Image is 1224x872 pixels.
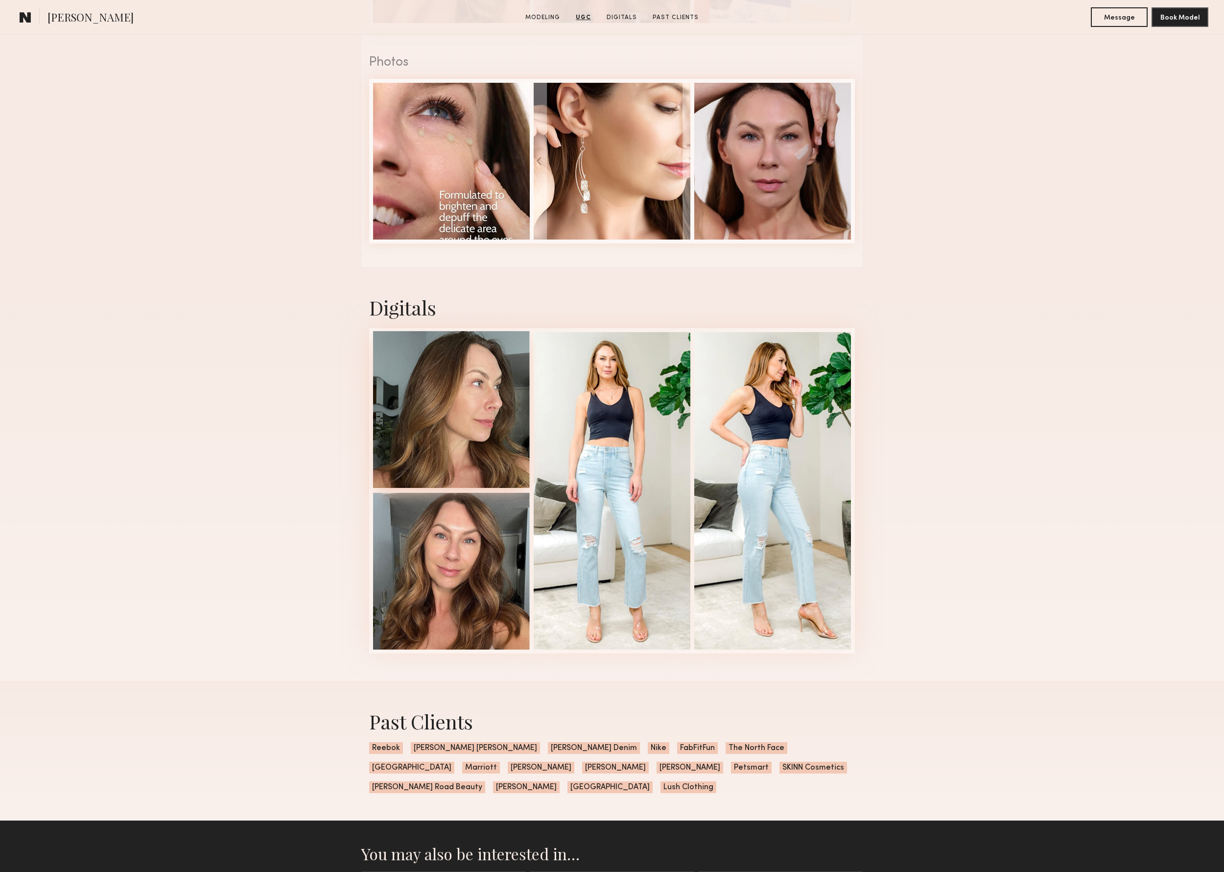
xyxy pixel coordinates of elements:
a: Past Clients [649,13,703,22]
span: SKINN Cosmetics [779,762,847,774]
span: [PERSON_NAME] [582,762,649,774]
div: Photos [369,56,855,69]
span: [PERSON_NAME] Road Beauty [369,781,485,793]
a: Modeling [521,13,564,22]
span: Nike [648,742,669,754]
span: [PERSON_NAME] [657,762,723,774]
button: Message [1091,7,1148,27]
a: UGC [572,13,595,22]
a: Digitals [603,13,641,22]
span: [PERSON_NAME] [493,781,560,793]
button: Book Model [1152,7,1208,27]
span: Reebok [369,742,403,754]
span: [PERSON_NAME] Denim [548,742,640,754]
div: Past Clients [369,708,855,734]
div: Digitals [369,294,855,320]
span: FabFitFun [677,742,718,754]
span: The North Face [726,742,787,754]
span: [PERSON_NAME] [47,10,134,27]
span: [GEOGRAPHIC_DATA] [369,762,454,774]
a: Book Model [1152,13,1208,21]
h2: You may also be interested in… [361,844,863,864]
span: Marriott [462,762,500,774]
span: Petsmart [731,762,772,774]
span: Lush Clothing [660,781,716,793]
span: [PERSON_NAME] [PERSON_NAME] [411,742,540,754]
span: [PERSON_NAME] [508,762,574,774]
span: [GEOGRAPHIC_DATA] [567,781,653,793]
